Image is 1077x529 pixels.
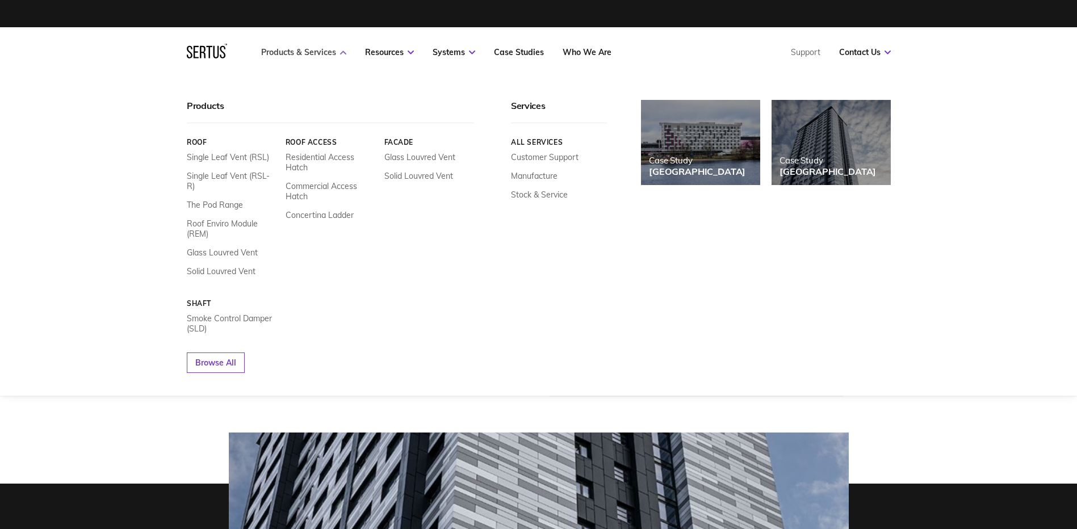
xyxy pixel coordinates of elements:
a: Shaft [187,299,277,308]
a: Roof [187,138,277,146]
div: Services [511,100,607,123]
a: Commercial Access Hatch [285,181,375,201]
a: Case Study[GEOGRAPHIC_DATA] [641,100,760,185]
a: Solid Louvred Vent [187,266,255,276]
div: Case Study [780,155,876,166]
a: Solid Louvred Vent [384,171,452,181]
a: Single Leaf Vent (RSL) [187,152,269,162]
a: Support [791,47,820,57]
a: Case Studies [494,47,544,57]
a: Systems [433,47,475,57]
a: Products & Services [261,47,346,57]
a: Manufacture [511,171,558,181]
a: Smoke Control Damper (SLD) [187,313,277,334]
a: Browse All [187,352,245,373]
a: Resources [365,47,414,57]
a: Contact Us [839,47,891,57]
a: All services [511,138,607,146]
div: Products [187,100,474,123]
a: Glass Louvred Vent [187,247,258,258]
div: Case Study [649,155,745,166]
a: Facade [384,138,474,146]
a: Single Leaf Vent (RSL-R) [187,171,277,191]
div: [GEOGRAPHIC_DATA] [649,166,745,177]
a: Concertina Ladder [285,210,353,220]
a: Stock & Service [511,190,568,200]
a: Glass Louvred Vent [384,152,455,162]
a: The Pod Range [187,200,243,210]
a: Roof Enviro Module (REM) [187,219,277,239]
a: Customer Support [511,152,579,162]
a: Roof Access [285,138,375,146]
a: Residential Access Hatch [285,152,375,173]
div: [GEOGRAPHIC_DATA] [780,166,876,177]
a: Case Study[GEOGRAPHIC_DATA] [772,100,891,185]
a: Who We Are [563,47,611,57]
